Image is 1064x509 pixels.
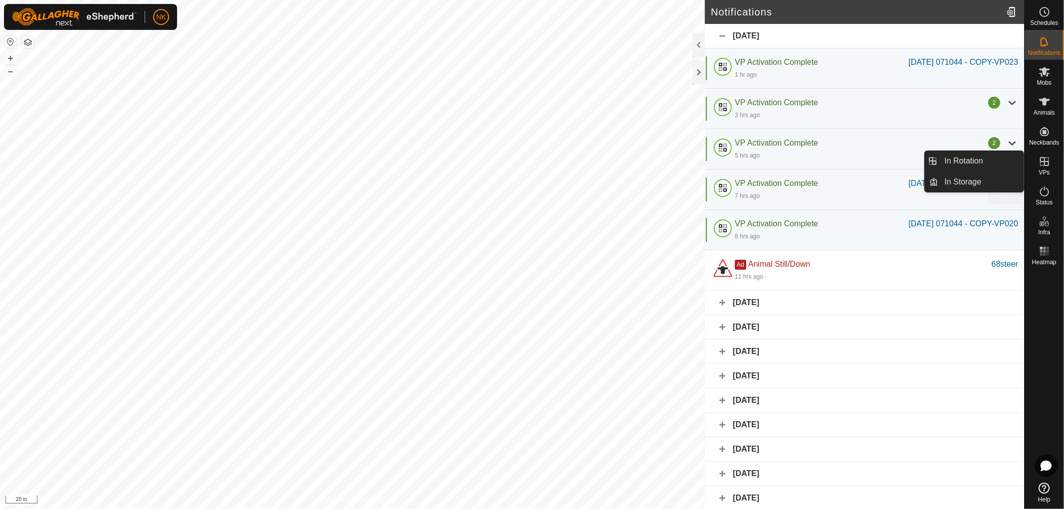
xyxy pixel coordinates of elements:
[945,155,983,167] span: In Rotation
[705,315,1024,339] div: [DATE]
[705,437,1024,462] div: [DATE]
[908,177,1018,189] div: [DATE] 071044 - COPY-VP020
[22,36,34,48] button: Map Layers
[735,70,757,79] div: 1 hr ago
[735,58,818,66] span: VP Activation Complete
[735,139,818,147] span: VP Activation Complete
[988,97,1000,109] div: 2
[735,111,760,120] div: 3 hrs ago
[4,36,16,48] button: Reset Map
[313,496,351,505] a: Privacy Policy
[735,232,760,241] div: 8 hrs ago
[12,8,137,26] img: Gallagher Logo
[705,462,1024,486] div: [DATE]
[705,364,1024,388] div: [DATE]
[1039,170,1050,175] span: VPs
[362,496,392,505] a: Contact Us
[1038,497,1051,503] span: Help
[4,65,16,77] button: –
[705,413,1024,437] div: [DATE]
[748,260,810,268] span: Animal Still/Down
[1034,110,1055,116] span: Animals
[705,339,1024,364] div: [DATE]
[735,191,760,200] div: 7 hrs ago
[4,52,16,64] button: +
[1036,199,1053,205] span: Status
[735,272,763,281] div: 11 hrs ago
[908,218,1018,230] div: [DATE] 071044 - COPY-VP020
[945,176,982,188] span: In Storage
[705,291,1024,315] div: [DATE]
[1032,259,1057,265] span: Heatmap
[735,151,760,160] div: 5 hrs ago
[156,12,166,22] span: NK
[1030,20,1058,26] span: Schedules
[735,179,818,187] span: VP Activation Complete
[1025,479,1064,507] a: Help
[1038,229,1050,235] span: Infra
[925,151,1024,171] li: In Rotation
[735,260,746,270] span: Ad
[908,56,1018,68] div: [DATE] 071044 - COPY-VP023
[992,258,1018,270] div: 68steer
[1029,140,1059,146] span: Neckbands
[705,24,1024,48] div: [DATE]
[988,137,1000,149] div: 2
[1028,50,1061,56] span: Notifications
[735,219,818,228] span: VP Activation Complete
[735,98,818,107] span: VP Activation Complete
[939,172,1024,192] a: In Storage
[939,151,1024,171] a: In Rotation
[705,388,1024,413] div: [DATE]
[711,6,1003,18] h2: Notifications
[925,172,1024,192] li: In Storage
[1037,80,1052,86] span: Mobs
